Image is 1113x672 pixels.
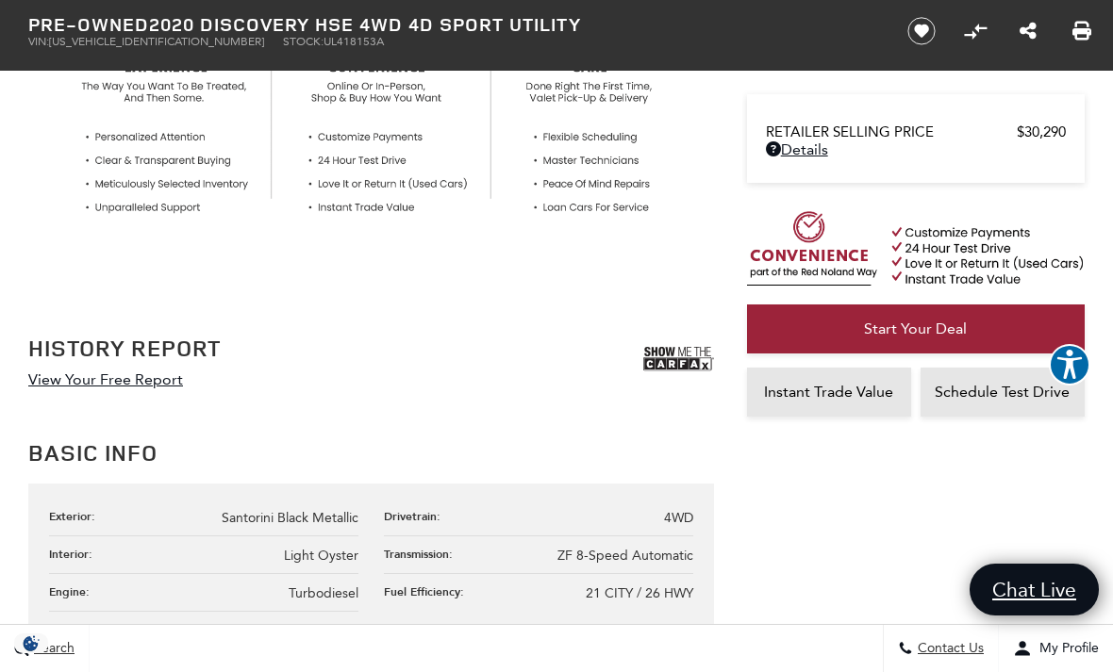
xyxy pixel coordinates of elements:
[28,435,714,469] h2: Basic Info
[961,17,989,45] button: Compare Vehicle
[1017,123,1066,140] span: $30,290
[384,546,462,562] div: Transmission:
[747,304,1085,353] a: Start Your Deal
[324,35,384,48] span: UL418153A
[970,564,1099,615] a: Chat Live
[766,123,1066,140] a: Retailer Selling Price $30,290
[1032,641,1099,657] span: My Profile
[9,633,53,653] img: Opt-Out Icon
[28,11,149,37] strong: Pre-Owned
[901,16,942,46] button: Save vehicle
[283,35,324,48] span: Stock:
[49,546,102,562] div: Interior:
[557,548,693,564] span: ZF 8-Speed Automatic
[1049,344,1090,385] button: Explore your accessibility options
[913,641,984,657] span: Contact Us
[9,633,53,653] section: Click to Open Cookie Consent Modal
[1020,20,1037,42] a: Share this Pre-Owned 2020 Discovery HSE 4WD 4D Sport Utility
[935,383,1070,401] span: Schedule Test Drive
[384,583,473,599] div: Fuel Efficiency:
[747,368,911,417] a: Instant Trade Value
[1049,344,1090,389] aside: Accessibility Help Desk
[284,548,358,564] span: Light Oyster
[864,320,967,337] span: Start Your Deal
[643,336,714,383] img: Show me the Carfax
[983,577,1086,602] span: Chat Live
[766,140,1066,158] a: Details
[921,368,1085,417] a: Schedule Test Drive
[586,585,693,601] span: 21 CITY / 26 HWY
[664,510,693,526] span: 4WD
[49,621,105,637] div: Mileage:
[766,123,1017,140] span: Retailer Selling Price
[289,585,358,601] span: Turbodiesel
[28,370,183,388] a: View Your Free Report
[764,383,893,401] span: Instant Trade Value
[49,508,105,524] div: Exterior:
[49,583,99,599] div: Engine:
[49,35,264,48] span: [US_VEHICLE_IDENTIFICATION_NUMBER]
[28,336,221,360] h2: History Report
[28,14,876,35] h1: 2020 Discovery HSE 4WD 4D Sport Utility
[384,508,450,524] div: Drivetrain:
[222,510,358,526] span: Santorini Black Metallic
[28,35,49,48] span: VIN:
[999,625,1113,672] button: Open user profile menu
[1072,20,1091,42] a: Print this Pre-Owned 2020 Discovery HSE 4WD 4D Sport Utility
